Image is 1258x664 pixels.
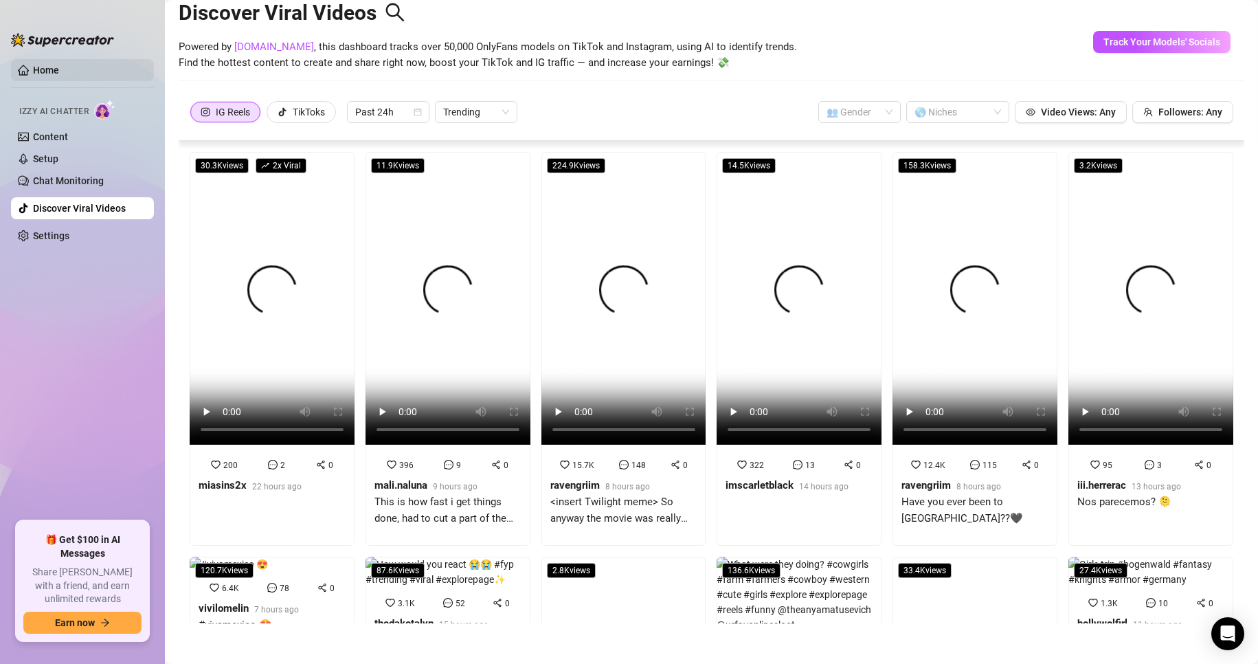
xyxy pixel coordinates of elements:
a: Home [33,65,59,76]
span: heart [737,460,747,469]
span: message [444,460,453,469]
span: share-alt [1022,460,1031,469]
span: heart [911,460,921,469]
span: arrow-right [100,618,110,628]
span: heart [560,460,570,469]
span: share-alt [844,460,853,469]
span: 27.4K views [1074,563,1127,578]
span: 3.1K [398,599,415,608]
span: message [443,598,453,608]
button: Track Your Models' Socials [1093,31,1231,53]
span: 2.8K views [547,563,596,578]
span: 3.2K views [1074,158,1123,173]
a: 30.3Kviewsrise2x Viral20020miasins2x22 hours ago [190,152,355,546]
span: Followers: Any [1158,107,1222,118]
span: team [1143,107,1153,117]
strong: vivilomelin [199,602,249,615]
span: 3 [1157,461,1162,470]
img: Girls trip #bogenwald #fantasy #knights #armor #germany [1068,557,1233,587]
div: Have you ever been to [GEOGRAPHIC_DATA]??🖤 [901,494,1048,527]
span: 95 [1103,461,1112,470]
strong: ravengriim [901,479,951,491]
a: Chat Monitoring [33,175,104,186]
strong: iii.herrerac [1077,479,1126,491]
span: message [267,583,277,593]
span: heart [211,460,221,469]
div: <insert Twilight meme> So anyway the movie was really good🧛🏻‍♀️😂 @onebattleafteranothermovie • • ... [550,494,697,527]
span: share-alt [1196,598,1206,608]
span: message [1145,460,1154,469]
span: 0 [328,461,333,470]
span: heart [1088,598,1098,608]
span: 11 hours ago [1133,620,1182,630]
strong: thedakotalyn [374,617,434,630]
span: message [619,460,629,469]
span: 14 hours ago [799,482,849,491]
div: #vivamexico 😍 [199,617,299,634]
div: TikToks [293,102,325,122]
span: Powered by , this dashboard tracks over 50,000 OnlyFans models on TikTok and Instagram, using AI ... [179,39,797,71]
span: instagram [201,107,210,117]
span: message [970,460,980,469]
span: share-alt [317,583,327,593]
span: heart [210,583,219,593]
span: message [268,460,278,469]
span: Track Your Models' Socials [1103,36,1220,47]
a: [DOMAIN_NAME] [234,41,314,53]
a: 14.5Kviews322130imscarletblack14 hours ago [717,152,881,546]
span: 396 [399,461,414,470]
span: 0 [330,584,335,593]
span: 11.9K views [371,158,425,173]
span: 158.3K views [898,158,956,173]
span: 13 hours ago [1132,482,1181,491]
div: This is how fast i get things done, had to cut a part of the video... [374,494,521,527]
span: calendar [414,108,422,116]
span: 0 [1034,461,1039,470]
strong: miasins2x [199,479,247,491]
a: 224.9Kviews15.7K1480ravengriim8 hours ago<insert Twilight meme> So anyway the movie was really go... [541,152,706,546]
span: share-alt [671,460,680,469]
span: 7 hours ago [254,605,299,615]
div: Nos parecemos? 🫠 [1077,494,1181,511]
a: 158.3Kviews12.4K1150ravengriim8 hours agoHave you ever been to [GEOGRAPHIC_DATA]??🖤 [892,152,1057,546]
a: 3.2Kviews9530iii.herrerac13 hours agoNos parecemos? 🫠 [1068,152,1233,546]
span: 30.3K views [195,158,249,173]
a: 11.9Kviews39690mali.naluna9 hours agoThis is how fast i get things done, had to cut a part of the... [366,152,530,546]
span: 14.5K views [722,158,776,173]
span: 0 [505,599,510,608]
a: Discover Viral Videos [33,203,126,214]
span: heart [387,460,396,469]
span: 87.6K views [371,563,425,578]
span: 52 [456,599,465,608]
span: 9 [456,461,461,470]
span: 8 hours ago [605,482,650,491]
span: 120.7K views [195,563,254,578]
a: Setup [33,153,58,164]
span: 148 [631,461,646,470]
strong: mali.naluna [374,479,427,491]
span: 10 [1158,599,1168,608]
span: tik-tok [278,107,287,117]
img: What were they doing? #cowgirls #farm #farmers #cowboy #western #cute #girls #explore #explorepag... [717,557,881,632]
span: eye [1026,107,1035,117]
a: Settings [33,230,69,241]
span: message [1146,598,1156,608]
span: 13 [805,461,815,470]
span: share-alt [491,460,501,469]
button: Video Views: Any [1015,101,1127,123]
span: Trending [443,102,509,122]
span: 1.3K [1101,599,1118,608]
img: logo-BBDzfeDw.svg [11,33,114,47]
span: heart [385,598,395,608]
span: Earn now [55,617,95,628]
button: Followers: Any [1132,101,1233,123]
strong: hollywolfirl [1077,617,1127,630]
span: share-alt [493,598,502,608]
div: Open Intercom Messenger [1211,617,1244,650]
span: 22 hours ago [252,482,302,491]
span: Share [PERSON_NAME] with a friend, and earn unlimited rewards [23,566,142,606]
strong: ravengriim [550,479,600,491]
span: 115 [982,461,997,470]
span: Izzy AI Chatter [19,105,89,118]
span: message [793,460,802,469]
